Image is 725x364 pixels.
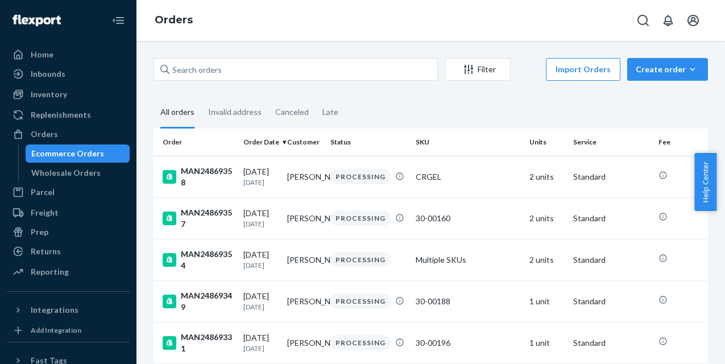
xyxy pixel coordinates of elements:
[682,9,705,32] button: Open account menu
[525,129,569,156] th: Units
[287,137,322,147] div: Customer
[525,156,569,197] td: 2 units
[7,65,130,83] a: Inbounds
[7,223,130,241] a: Prep
[155,14,193,26] a: Orders
[7,106,130,124] a: Replenishments
[573,213,649,224] p: Standard
[31,109,91,121] div: Replenishments
[31,266,69,278] div: Reporting
[546,58,620,81] button: Import Orders
[31,167,101,179] div: Wholesale Orders
[243,332,278,353] div: [DATE]
[416,296,520,307] div: 30-00188
[7,183,130,201] a: Parcel
[632,9,654,32] button: Open Search Box
[573,337,649,349] p: Standard
[322,97,338,127] div: Late
[163,332,234,354] div: MAN24869331
[163,166,234,188] div: MAN24869358
[160,97,194,129] div: All orders
[411,129,525,156] th: SKU
[243,344,278,353] p: [DATE]
[283,239,326,280] td: [PERSON_NAME]
[525,197,569,239] td: 2 units
[208,97,262,127] div: Invalid address
[243,219,278,229] p: [DATE]
[243,208,278,229] div: [DATE]
[7,242,130,260] a: Returns
[330,293,391,309] div: PROCESSING
[7,204,130,222] a: Freight
[31,226,48,238] div: Prep
[163,207,234,230] div: MAN24869357
[445,58,511,81] button: Filter
[573,296,649,307] p: Standard
[525,280,569,322] td: 1 unit
[31,246,61,257] div: Returns
[627,58,708,81] button: Create order
[107,9,130,32] button: Close Navigation
[243,302,278,312] p: [DATE]
[243,260,278,270] p: [DATE]
[416,337,520,349] div: 30-00196
[326,129,411,156] th: Status
[154,129,239,156] th: Order
[283,156,326,197] td: [PERSON_NAME]
[13,15,61,26] img: Flexport logo
[31,148,104,159] div: Ecommerce Orders
[163,290,234,313] div: MAN24869349
[7,85,130,104] a: Inventory
[525,239,569,280] td: 2 units
[243,166,278,187] div: [DATE]
[26,164,130,182] a: Wholesale Orders
[283,322,326,363] td: [PERSON_NAME]
[26,144,130,163] a: Ecommerce Orders
[569,129,654,156] th: Service
[7,301,130,319] button: Integrations
[31,207,59,218] div: Freight
[7,125,130,143] a: Orders
[239,129,283,156] th: Order Date
[694,153,716,211] button: Help Center
[243,291,278,312] div: [DATE]
[31,68,65,80] div: Inbounds
[416,213,520,224] div: 30-00160
[416,171,520,183] div: CRGEL
[283,197,326,239] td: [PERSON_NAME]
[275,97,309,127] div: Canceled
[31,304,78,316] div: Integrations
[657,9,680,32] button: Open notifications
[283,280,326,322] td: [PERSON_NAME]
[31,49,53,60] div: Home
[243,177,278,187] p: [DATE]
[445,64,510,75] div: Filter
[330,335,391,350] div: PROCESSING
[7,263,130,281] a: Reporting
[31,129,58,140] div: Orders
[154,58,438,81] input: Search orders
[330,210,391,226] div: PROCESSING
[636,64,699,75] div: Create order
[31,325,81,335] div: Add Integration
[31,89,67,100] div: Inventory
[330,169,391,184] div: PROCESSING
[654,129,722,156] th: Fee
[7,324,130,337] a: Add Integration
[31,187,55,198] div: Parcel
[573,254,649,266] p: Standard
[330,252,391,267] div: PROCESSING
[573,171,649,183] p: Standard
[411,239,525,280] td: Multiple SKUs
[146,4,202,37] ol: breadcrumbs
[7,45,130,64] a: Home
[525,322,569,363] td: 1 unit
[163,249,234,271] div: MAN24869354
[243,249,278,270] div: [DATE]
